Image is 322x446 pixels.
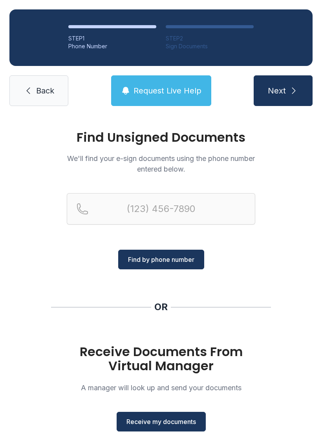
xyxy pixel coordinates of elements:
[126,417,196,426] span: Receive my documents
[67,131,255,144] h1: Find Unsigned Documents
[68,35,156,42] div: STEP 1
[128,255,194,264] span: Find by phone number
[166,35,254,42] div: STEP 2
[68,42,156,50] div: Phone Number
[36,85,54,96] span: Back
[268,85,286,96] span: Next
[67,382,255,393] p: A manager will look up and send your documents
[154,301,168,313] div: OR
[134,85,201,96] span: Request Live Help
[67,345,255,373] h1: Receive Documents From Virtual Manager
[166,42,254,50] div: Sign Documents
[67,153,255,174] p: We'll find your e-sign documents using the phone number entered below.
[67,193,255,225] input: Reservation phone number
